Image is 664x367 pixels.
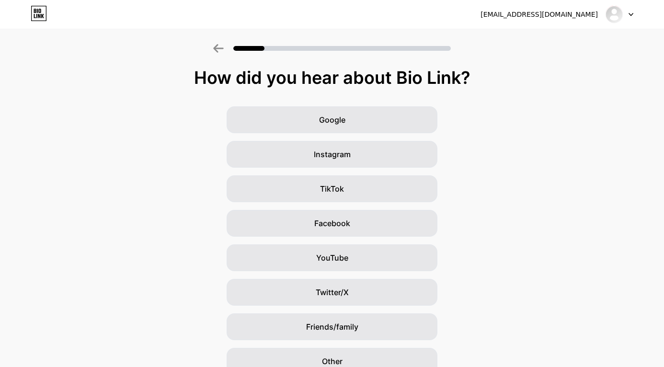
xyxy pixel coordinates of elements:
[5,68,659,87] div: How did you hear about Bio Link?
[316,252,348,264] span: YouTube
[322,356,343,367] span: Other
[316,287,349,298] span: Twitter/X
[314,149,351,160] span: Instagram
[320,183,344,195] span: TikTok
[481,10,598,20] div: [EMAIL_ADDRESS][DOMAIN_NAME]
[319,114,345,126] span: Google
[306,321,358,333] span: Friends/family
[314,218,350,229] span: Facebook
[605,5,623,23] img: anyareatery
